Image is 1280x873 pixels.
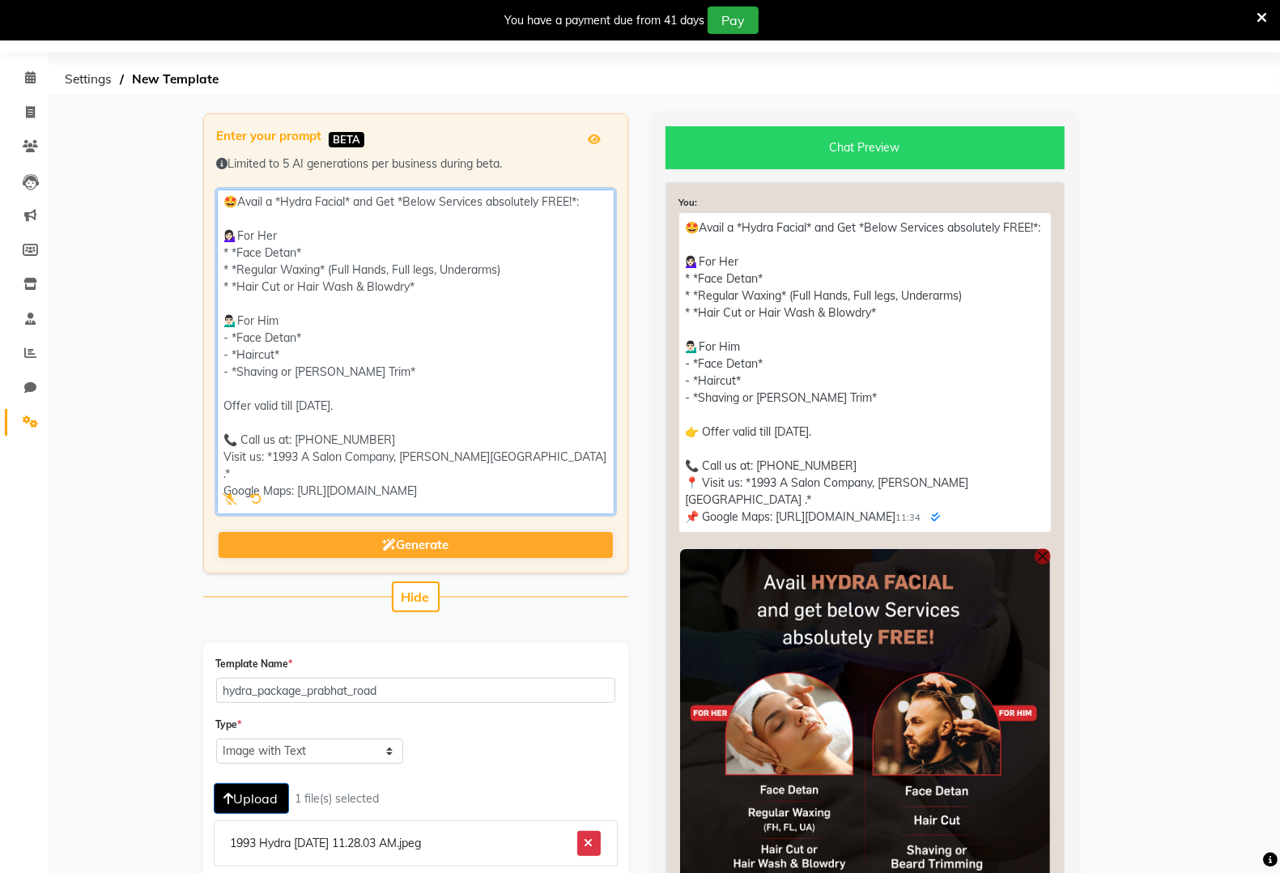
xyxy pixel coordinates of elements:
[216,657,293,671] label: Template Name
[708,6,759,34] button: Pay
[402,589,430,605] span: Hide
[219,532,613,559] button: Generate
[217,127,322,146] label: Enter your prompt
[504,12,704,29] div: You have a payment due from 41 days
[216,718,242,732] label: Type
[329,132,364,147] span: BETA
[224,790,279,807] span: Upload
[666,126,1065,169] div: Chat Preview
[382,537,449,552] span: Generate
[124,65,227,94] span: New Template
[296,790,380,807] div: 1 file(s) selected
[896,512,921,523] span: 11:34
[217,155,614,172] div: Limited to 5 AI generations per business during beta.
[57,65,120,94] span: Settings
[679,213,1051,532] p: 🤩Avail a *Hydra Facial* and Get *Below Services absolutely FREE!*: 💁🏻‍♀️For Her * *Face Detan* * ...
[679,197,698,208] strong: You:
[392,581,440,612] button: Hide
[214,820,618,867] li: 1993 Hydra [DATE] 11.28.03 AM.jpeg
[216,678,615,703] input: order_update
[214,783,289,814] button: Upload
